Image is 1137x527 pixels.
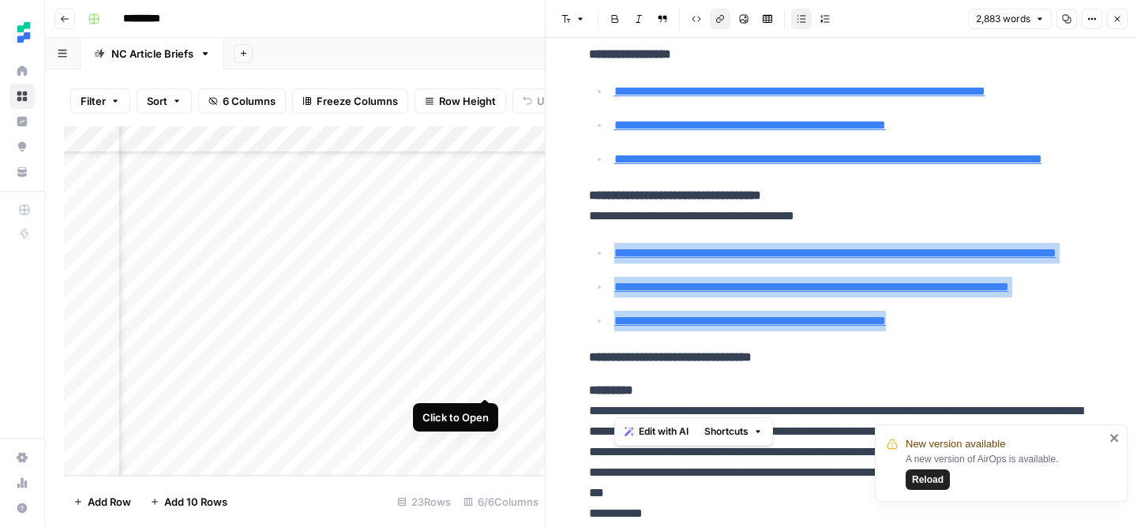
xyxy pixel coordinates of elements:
button: Add Row [64,489,141,514]
span: Freeze Columns [317,93,398,109]
button: Row Height [415,88,506,114]
button: Edit with AI [618,421,695,442]
a: Insights [9,109,35,134]
div: NC Article Briefs [111,46,193,62]
span: Filter [81,93,106,109]
div: 23 Rows [391,489,457,514]
button: Add 10 Rows [141,489,237,514]
button: Workspace: Ten Speed [9,13,35,52]
a: NC Article Briefs [81,38,224,69]
a: Your Data [9,159,35,185]
button: Shortcuts [698,421,769,442]
span: Add Row [88,494,131,510]
span: Shortcuts [704,424,749,439]
button: Sort [137,88,192,114]
button: Undo [512,88,574,114]
div: A new version of AirOps is available. [906,452,1105,490]
span: Add 10 Rows [164,494,227,510]
a: Browse [9,84,35,109]
button: Reload [906,469,950,490]
span: New version available [906,436,1005,452]
span: 2,883 words [976,12,1030,26]
span: Sort [147,93,167,109]
a: Home [9,58,35,84]
button: Filter [70,88,130,114]
div: 6/6 Columns [457,489,545,514]
span: Edit with AI [639,424,689,439]
button: Help + Support [9,495,35,521]
button: 6 Columns [198,88,286,114]
a: Opportunities [9,134,35,159]
button: Freeze Columns [292,88,408,114]
img: Ten Speed Logo [9,18,38,47]
button: close [1109,432,1120,444]
span: 6 Columns [223,93,276,109]
div: Click to Open [422,409,489,425]
span: Row Height [439,93,496,109]
a: Settings [9,445,35,470]
span: Reload [912,473,944,487]
button: 2,883 words [969,9,1052,29]
a: Usage [9,470,35,495]
span: Undo [537,93,564,109]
